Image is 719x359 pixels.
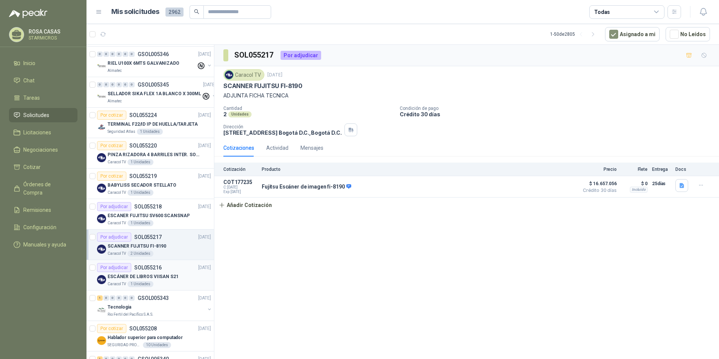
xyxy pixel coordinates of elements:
a: Tareas [9,91,77,105]
span: Inicio [23,59,35,67]
p: [DATE] [198,234,211,241]
p: Almatec [108,68,122,74]
a: Negociaciones [9,143,77,157]
div: Actividad [266,144,288,152]
p: Hablador superior para computador [108,334,183,341]
div: 0 [123,295,128,301]
div: 10 Unidades [143,342,171,348]
p: Caracol TV [108,220,126,226]
span: Chat [23,76,35,85]
div: 1 Unidades [127,190,153,196]
div: Por adjudicar [97,202,131,211]
span: Tareas [23,94,40,102]
img: Company Logo [97,92,106,101]
p: ESCÁNER DE LIBROS VIISAN S21 [108,273,179,280]
p: Cantidad [223,106,394,111]
div: 0 [103,52,109,57]
button: No Leídos [666,27,710,41]
p: Cotización [223,167,257,172]
div: 1 Unidades [127,281,153,287]
img: Company Logo [225,71,233,79]
a: Por cotizarSOL055219[DATE] Company LogoBABYLISS SECADOR STELLATOCaracol TV1 Unidades [86,169,214,199]
p: 25 días [652,179,671,188]
span: 2962 [165,8,184,17]
img: Company Logo [97,336,106,345]
p: Crédito 30 días [400,111,716,117]
div: 0 [103,295,109,301]
span: Solicitudes [23,111,49,119]
img: Company Logo [97,306,106,315]
div: Por cotizar [97,141,126,150]
p: PINZA RIZADORA 4 BARRILES INTER. SOL-GEL BABYLISS SECADOR STELLATO [108,151,201,158]
p: Rio Fertil del Pacífico S.A.S. [108,312,153,318]
p: Flete [621,167,648,172]
div: 2 Unidades [127,251,153,257]
div: Por adjudicar [97,263,131,272]
p: [STREET_ADDRESS] Bogotá D.C. , Bogotá D.C. [223,129,341,136]
div: 0 [123,82,128,87]
div: 0 [110,82,115,87]
p: ADJUNTA FICHA TECNICA [223,91,710,100]
p: ROSA CASAS [29,29,76,34]
p: SOL055217 [134,234,162,240]
div: 1 Unidades [137,129,163,135]
div: 0 [116,82,122,87]
img: Company Logo [97,214,106,223]
span: search [194,9,199,14]
span: $ 16.657.056 [579,179,617,188]
span: C: [DATE] [223,185,257,190]
a: Órdenes de Compra [9,177,77,200]
p: ESCANER FUJITSU SV600 SCANSNAP [108,212,190,219]
div: 0 [97,52,103,57]
span: Exp: [DATE] [223,190,257,194]
p: Producto [262,167,575,172]
p: Docs [675,167,690,172]
div: Por cotizar [97,324,126,333]
img: Company Logo [97,245,106,254]
img: Company Logo [97,184,106,193]
div: Incluido [630,187,648,193]
p: SOL055224 [129,113,157,118]
p: [DATE] [198,203,211,210]
p: $ 0 [621,179,648,188]
div: 1 Unidades [127,220,153,226]
span: Configuración [23,223,56,231]
p: 2 [223,111,227,117]
p: Entrega [652,167,671,172]
span: Órdenes de Compra [23,180,70,197]
p: RIEL U100X 6MTS GALVANIZADO [108,60,179,67]
p: [DATE] [267,71,282,79]
div: 0 [129,295,135,301]
p: SOL055219 [129,173,157,179]
a: Por adjudicarSOL055216[DATE] Company LogoESCÁNER DE LIBROS VIISAN S21Caracol TV1 Unidades [86,260,214,291]
p: Almatec [108,98,122,104]
p: Caracol TV [108,159,126,165]
a: Por adjudicarSOL055217[DATE] Company LogoSCANNER FUJITSU FI-8190Caracol TV2 Unidades [86,230,214,260]
img: Company Logo [97,275,106,284]
div: Por cotizar [97,172,126,181]
span: Crédito 30 días [579,188,617,193]
p: [DATE] [198,142,211,149]
a: Cotizar [9,160,77,174]
p: SCANNER FUJITSU FI-8190 [108,243,166,250]
p: Tecnologia [108,304,131,311]
p: [DATE] [198,264,211,271]
img: Logo peakr [9,9,47,18]
div: 0 [116,52,122,57]
a: Por cotizarSOL055208[DATE] Company LogoHablador superior para computadorSEGURIDAD PROVISER LTDA10... [86,321,214,351]
span: Manuales y ayuda [23,240,66,249]
p: [DATE] [198,173,211,180]
button: Añadir Cotización [214,198,276,213]
p: Condición de pago [400,106,716,111]
div: 0 [110,52,115,57]
div: 0 [116,295,122,301]
p: TERMINAL F22/ID IP DE HUELLA/TARJETA [108,121,198,128]
p: Caracol TV [108,281,126,287]
p: Seguridad Atlas [108,129,135,135]
p: STARMICROS [29,36,76,40]
p: GSOL005343 [138,295,169,301]
p: Dirección [223,124,341,129]
p: GSOL005346 [138,52,169,57]
p: SCANNER FUJITSU FI-8190 [223,82,302,90]
a: Solicitudes [9,108,77,122]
